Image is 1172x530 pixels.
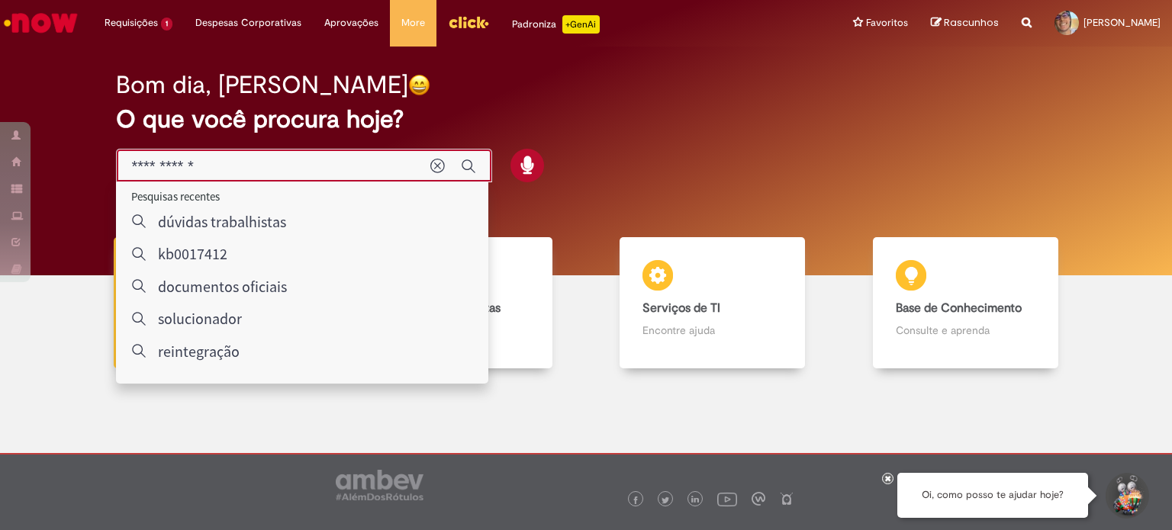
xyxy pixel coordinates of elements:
[105,15,158,31] span: Requisições
[448,11,489,34] img: click_logo_yellow_360x200.png
[390,300,501,316] b: Catálogo de Ofertas
[2,8,80,38] img: ServiceNow
[116,72,408,98] h2: Bom dia, [PERSON_NAME]
[512,15,600,34] div: Padroniza
[896,323,1035,338] p: Consulte e aprenda
[195,15,301,31] span: Despesas Corporativas
[691,496,699,505] img: logo_footer_linkedin.png
[839,237,1093,369] a: Base de Conhecimento Consulte e aprenda
[642,323,782,338] p: Encontre ajuda
[931,16,999,31] a: Rascunhos
[80,237,333,369] a: Tirar dúvidas Tirar dúvidas com Lupi Assist e Gen Ai
[1103,473,1149,519] button: Iniciar Conversa de Suporte
[717,489,737,509] img: logo_footer_youtube.png
[896,300,1022,316] b: Base de Conhecimento
[324,15,378,31] span: Aprovações
[1083,16,1161,29] span: [PERSON_NAME]
[632,496,639,504] img: logo_footer_facebook.png
[944,15,999,30] span: Rascunhos
[752,492,765,506] img: logo_footer_workplace.png
[336,470,423,500] img: logo_footer_ambev_rotulo_gray.png
[780,492,794,506] img: logo_footer_naosei.png
[408,74,430,96] img: happy-face.png
[116,106,1057,133] h2: O que você procura hoje?
[897,473,1088,518] div: Oi, como posso te ajudar hoje?
[161,18,172,31] span: 1
[586,237,839,369] a: Serviços de TI Encontre ajuda
[401,15,425,31] span: More
[562,15,600,34] p: +GenAi
[662,496,669,504] img: logo_footer_twitter.png
[866,15,908,31] span: Favoritos
[642,300,720,316] b: Serviços de TI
